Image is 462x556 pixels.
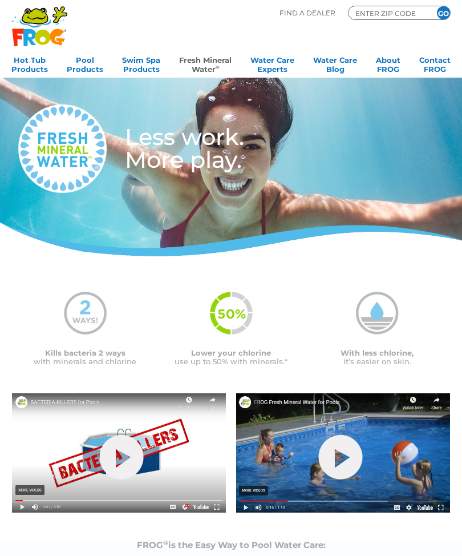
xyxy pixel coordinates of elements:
a: PoolProducts [67,52,103,75]
img: Picture1 [12,393,226,513]
input: Zip Code Form [354,8,423,18]
a: ContactFROG [419,52,451,75]
span: With less chlorine, [341,348,414,357]
span: Kills bacteria 2 ways [45,348,125,357]
a: Water CareExperts [250,52,294,75]
a: AboutFROG [376,52,400,75]
h3: Less work. More play. [125,126,270,171]
a: Water CareBlog [313,52,357,75]
span: Lower your chlorine [191,348,271,357]
sup: ∞ [216,64,220,70]
strong: FROG is the Easy Way to Pool Water Care: [137,539,326,550]
img: mineral-water-less-chlorine [356,292,399,335]
img: fmw-50percent-icon [210,292,253,335]
p: it’s easier on skin. [304,349,450,366]
p: Find A Dealer [279,6,335,20]
a: Hot TubProducts [11,52,48,75]
sup: ® [163,539,168,547]
img: mineral-water-2-ways [64,292,107,335]
p: use up to 50% with minerals.* [158,349,304,366]
a: Fresh MineralWater∞ [179,52,232,75]
input: GO [437,6,450,19]
a: Swim SpaProducts [122,52,160,75]
p: with minerals and chlorine [12,349,158,366]
img: fresh-mineral-water-logo-medium [18,104,107,193]
img: Picture3 [236,393,450,513]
